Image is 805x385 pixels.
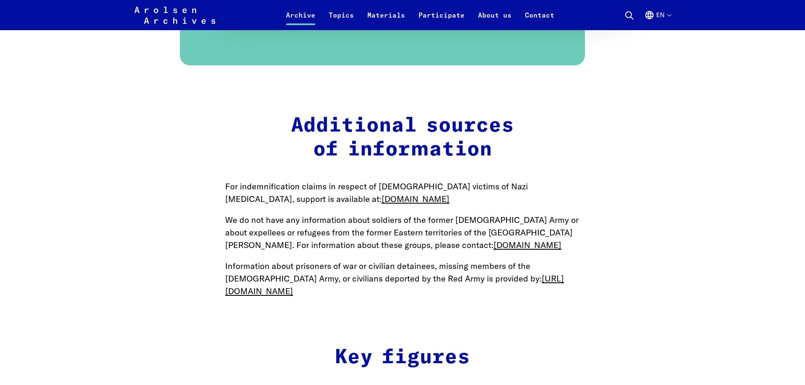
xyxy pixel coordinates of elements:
a: Contact [518,10,561,30]
button: English, language selection [644,10,671,30]
a: Archive [279,10,322,30]
nav: Primary [279,5,561,25]
a: Participate [412,10,471,30]
a: [DOMAIN_NAME] [382,194,449,204]
a: Topics [322,10,361,30]
a: About us [471,10,518,30]
a: [DOMAIN_NAME] [493,240,561,250]
p: We do not have any information about soldiers of the former [DEMOGRAPHIC_DATA] Army or about expe... [225,214,580,251]
strong: Additional sources of information [291,116,514,160]
a: [URL][DOMAIN_NAME] [225,273,564,296]
p: Information about prisoners of war or civilian detainees, missing members of the [DEMOGRAPHIC_DAT... [225,260,580,297]
h2: Key figures [225,346,580,370]
p: For indemnification claims in respect of [DEMOGRAPHIC_DATA] victims of Nazi [MEDICAL_DATA], suppo... [225,180,580,205]
a: Materials [361,10,412,30]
